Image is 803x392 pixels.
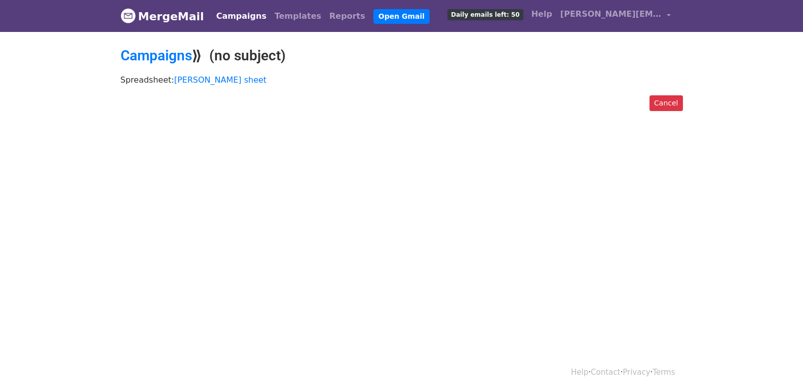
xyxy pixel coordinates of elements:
[212,6,271,26] a: Campaigns
[325,6,369,26] a: Reports
[121,47,192,64] a: Campaigns
[591,368,620,377] a: Contact
[571,368,588,377] a: Help
[653,368,675,377] a: Terms
[271,6,325,26] a: Templates
[556,4,675,28] a: [PERSON_NAME][EMAIL_ADDRESS][DOMAIN_NAME]
[447,9,523,20] span: Daily emails left: 50
[121,75,683,85] p: Spreadsheet:
[121,6,204,27] a: MergeMail
[121,47,683,64] h2: ⟫ (no subject)
[752,343,803,392] iframe: Chat Widget
[443,4,527,24] a: Daily emails left: 50
[649,95,682,111] a: Cancel
[174,75,266,85] a: [PERSON_NAME] sheet
[373,9,430,24] a: Open Gmail
[121,8,136,23] img: MergeMail logo
[527,4,556,24] a: Help
[623,368,650,377] a: Privacy
[560,8,662,20] span: [PERSON_NAME][EMAIL_ADDRESS][DOMAIN_NAME]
